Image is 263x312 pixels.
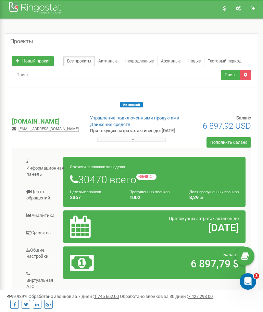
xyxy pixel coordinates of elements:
[121,56,158,66] a: Непродленные
[136,174,156,180] small: -5648
[70,195,119,200] h4: 2367
[17,153,63,183] a: Информационная панель
[17,184,63,207] a: Центр обращений
[10,38,33,45] h5: Проекты
[90,122,130,127] a: Движение средств
[129,222,239,233] h2: [DATE]
[90,128,179,134] p: При текущих затратах активен до: [DATE]
[223,252,239,257] span: Баланс
[63,56,95,66] a: Все проекты
[129,258,239,269] h2: 6 897,79 $
[70,165,125,169] small: Статистика звонков за неделю
[94,294,119,299] u: 1 745 662,00
[12,56,54,66] a: Новый проект
[7,294,27,299] span: 99,989%
[12,117,79,126] p: [DOMAIN_NAME]
[17,242,63,265] a: Общие настройки
[12,70,221,80] input: Поиск
[169,216,239,221] span: При текущих затратах активен до
[70,174,239,185] h1: 30470 всего
[203,121,251,131] span: 6 897,92 USD
[254,273,259,279] span: 3
[70,190,101,194] small: Целевых звонков
[236,115,251,120] span: Баланс
[28,294,119,299] span: Обработано звонков за 7 дней :
[184,56,204,66] a: Новые
[204,56,245,66] a: Тестовый период
[17,207,63,224] a: Аналитика
[120,294,213,299] span: Обработано звонков за 30 дней :
[120,102,143,107] span: Активный
[129,195,179,200] h4: 1002
[17,224,63,241] a: Средства
[206,137,251,148] a: Пополнить баланс
[17,266,63,295] a: Виртуальная АТС
[221,70,240,80] button: Поиск
[240,273,256,290] iframe: Intercom live chat
[95,56,121,66] a: Активные
[129,190,170,194] small: Пропущенных звонков
[157,56,184,66] a: Архивные
[90,115,179,120] a: Управление подключенными продуктами
[189,190,239,194] small: Доля пропущенных звонков
[18,127,79,131] chrome_annotation: [EMAIL_ADDRESS][DOMAIN_NAME]
[188,294,213,299] u: 7 427 293,00
[189,195,239,200] h4: 3,29 %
